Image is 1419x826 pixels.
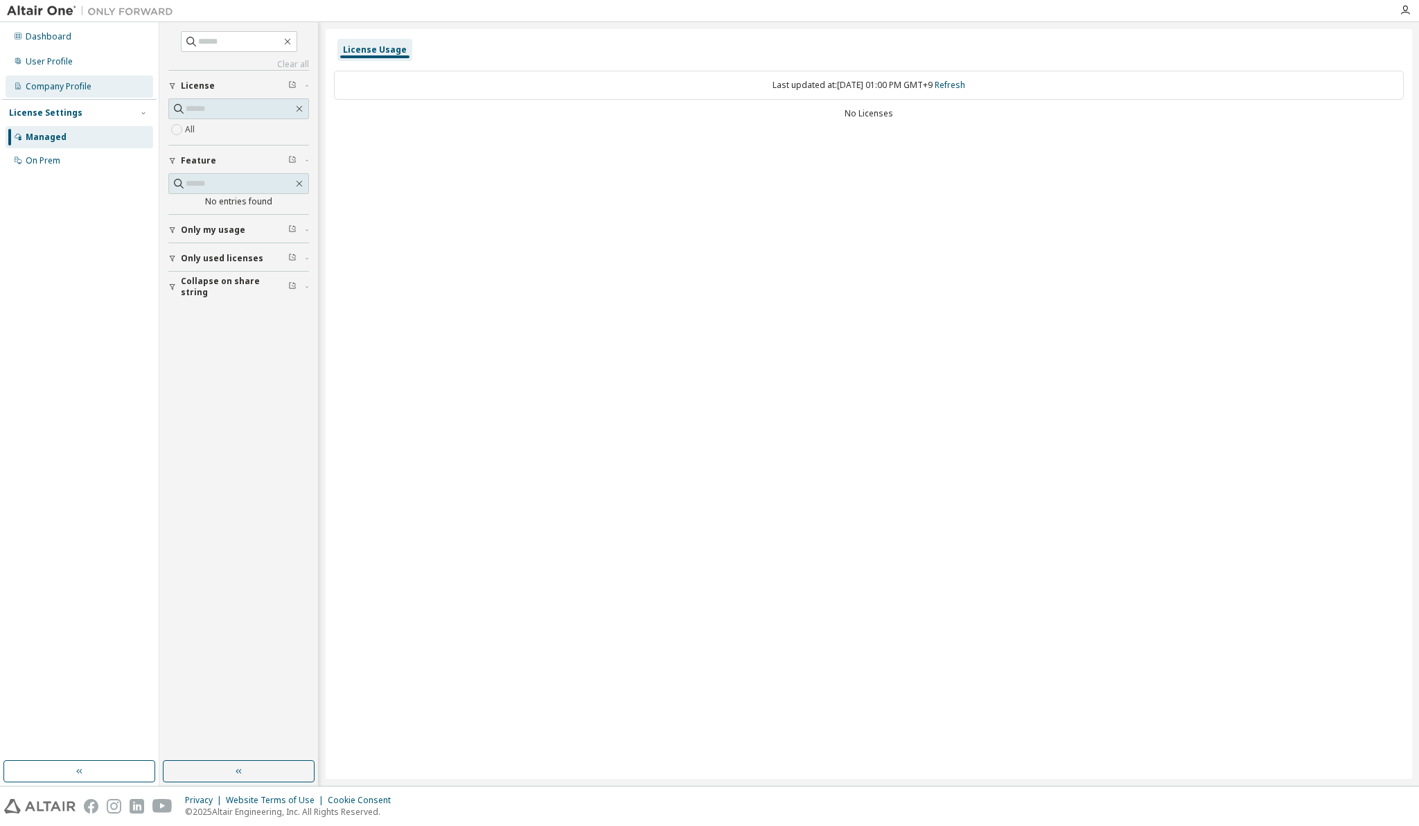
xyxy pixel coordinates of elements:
img: instagram.svg [107,799,121,814]
div: Website Terms of Use [226,795,328,806]
span: Only my usage [181,225,245,236]
label: All [185,121,197,138]
img: facebook.svg [84,799,98,814]
img: linkedin.svg [130,799,144,814]
a: Refresh [935,79,965,91]
div: Cookie Consent [328,795,399,806]
div: Privacy [185,795,226,806]
a: Clear all [168,59,309,70]
button: Collapse on share string [168,272,309,302]
span: Clear filter [288,253,297,264]
button: License [168,71,309,101]
span: Collapse on share string [181,276,288,298]
button: Only used licenses [168,243,309,274]
div: User Profile [26,56,73,67]
div: No entries found [168,196,309,207]
span: Clear filter [288,155,297,166]
span: Clear filter [288,225,297,236]
button: Feature [168,146,309,176]
div: No Licenses [334,108,1404,119]
div: License Settings [9,107,82,118]
img: Altair One [7,4,180,18]
img: youtube.svg [152,799,173,814]
span: Clear filter [288,281,297,292]
span: License [181,80,215,91]
span: Clear filter [288,80,297,91]
div: License Usage [343,44,407,55]
span: Feature [181,155,216,166]
div: Last updated at: [DATE] 01:00 PM GMT+9 [334,71,1404,100]
div: On Prem [26,155,60,166]
div: Company Profile [26,81,91,92]
p: © 2025 Altair Engineering, Inc. All Rights Reserved. [185,806,399,818]
button: Only my usage [168,215,309,245]
div: Managed [26,132,67,143]
img: altair_logo.svg [4,799,76,814]
span: Only used licenses [181,253,263,264]
div: Dashboard [26,31,71,42]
